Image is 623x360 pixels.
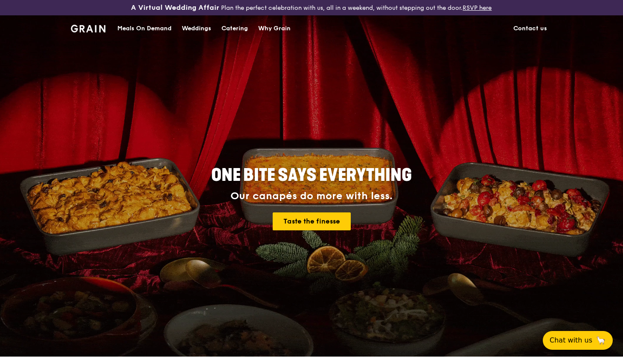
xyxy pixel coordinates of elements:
div: Meals On Demand [117,16,172,41]
div: Weddings [182,16,211,41]
a: RSVP here [463,4,492,12]
a: Why Grain [253,16,296,41]
h3: A Virtual Wedding Affair [131,3,219,12]
span: 🦙 [596,335,606,345]
div: Plan the perfect celebration with us, all in a weekend, without stepping out the door. [104,3,519,12]
a: Catering [216,16,253,41]
a: Taste the finesse [273,212,351,230]
a: Contact us [508,16,552,41]
div: Catering [221,16,248,41]
span: ONE BITE SAYS EVERYTHING [211,165,412,186]
div: Why Grain [258,16,291,41]
a: GrainGrain [71,15,105,41]
div: Our canapés do more with less. [158,190,465,202]
span: Chat with us [550,335,592,345]
img: Grain [71,25,105,32]
a: Weddings [177,16,216,41]
button: Chat with us🦙 [543,331,613,350]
